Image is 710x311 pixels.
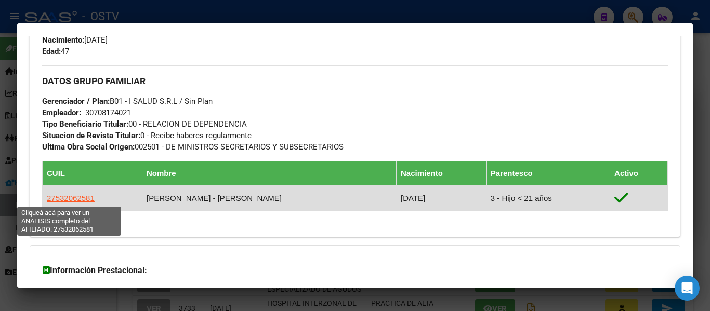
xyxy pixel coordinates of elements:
strong: Empleador: [42,108,81,117]
div: 30708174021 [85,107,131,118]
td: [PERSON_NAME] - [PERSON_NAME] [142,186,396,211]
th: Nacimiento [397,161,487,186]
span: 27532062581 [47,194,95,202]
strong: Tipo Beneficiario Titular: [42,119,128,129]
th: Parentesco [486,161,610,186]
strong: Situacion de Revista Titular: [42,131,140,140]
strong: Ultima Obra Social Origen: [42,142,135,152]
strong: Edad: [42,47,61,56]
th: Activo [610,161,668,186]
strong: Nacimiento: [42,35,84,45]
h3: Información Prestacional: [43,264,667,277]
span: 47 [42,47,69,56]
td: [DATE] [397,186,487,211]
span: B01 - I SALUD S.R.L / Sin Plan [42,97,213,106]
span: 00 - RELACION DE DEPENDENCIA [42,119,247,129]
th: CUIL [43,161,142,186]
span: 002501 - DE MINISTROS SECRETARIOS Y SUBSECRETARIOS [42,142,344,152]
div: Open Intercom Messenger [675,276,700,301]
span: [DATE] [42,35,108,45]
td: 3 - Hijo < 21 años [486,186,610,211]
h3: DATOS GRUPO FAMILIAR [42,75,668,87]
th: Nombre [142,161,396,186]
strong: Gerenciador / Plan: [42,97,110,106]
span: 0 - Recibe haberes regularmente [42,131,252,140]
